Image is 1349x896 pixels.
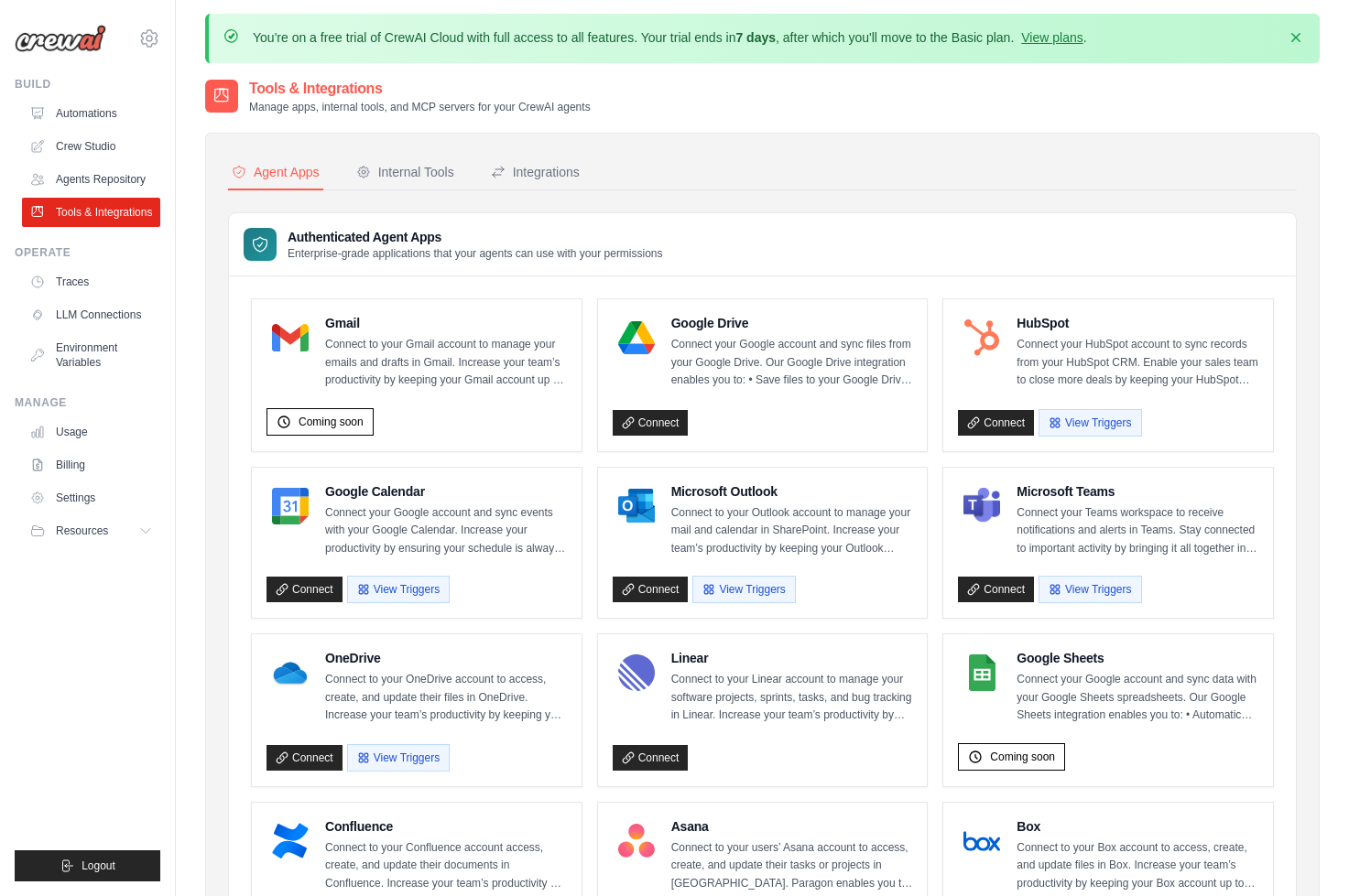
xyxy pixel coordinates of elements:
img: OneDrive Logo [272,654,309,691]
h3: Authenticated Agent Apps [288,228,663,246]
img: Asana Logo [618,823,655,859]
h4: HubSpot [1017,314,1258,332]
h2: Tools & Integrations [249,78,591,100]
h4: Confluence [325,817,567,836]
img: HubSpot Logo [963,319,1000,356]
span: Coming soon [990,750,1055,764]
p: Connect to your Gmail account to manage your emails and drafts in Gmail. Increase your team’s pro... [325,336,567,390]
span: Logout [82,858,115,873]
h4: Linear [671,649,913,667]
img: Google Drive Logo [618,319,655,356]
a: Connect [613,577,689,602]
a: Connect [267,577,343,602]
h4: Microsoft Teams [1017,482,1258,501]
p: Connect your HubSpot account to sync records from your HubSpot CRM. Enable your sales team to clo... [1017,336,1258,390]
h4: Microsoft Outlook [671,482,913,501]
div: Integrations [491,163,580,181]
img: Logo [15,25,106,52]
a: Connect [958,410,1034,436]
button: View Triggers [692,576,795,603]
div: Agent Apps [232,163,320,181]
span: Resources [56,524,108,538]
h4: Google Sheets [1017,649,1258,667]
p: Connect your Google account and sync files from your Google Drive. Our Google Drive integration e... [671,336,913,390]
div: Operate [15,245,160,260]
a: Agents Repository [22,165,160,194]
h4: Box [1017,817,1258,836]
button: Logout [15,850,160,881]
a: Connect [613,410,689,436]
img: Google Calendar Logo [272,488,309,524]
img: Google Sheets Logo [963,654,1000,691]
p: Enterprise-grade applications that your agents can use with your permissions [288,246,663,261]
button: View Triggers [1039,409,1141,437]
button: View Triggers [347,744,450,772]
img: Confluence Logo [272,823,309,859]
span: Coming soon [299,415,364,429]
a: Crew Studio [22,132,160,161]
strong: 7 days [735,30,776,45]
h4: OneDrive [325,649,567,667]
h4: Google Drive [671,314,913,332]
p: Connect to your Linear account to manage your software projects, sprints, tasks, and bug tracking... [671,671,913,725]
button: Agent Apps [228,156,323,190]
h4: Asana [671,817,913,836]
p: Connect to your Outlook account to manage your mail and calendar in SharePoint. Increase your tea... [671,504,913,558]
img: Microsoft Outlook Logo [618,488,655,524]
a: Settings [22,483,160,513]
a: Traces [22,267,160,297]
p: Connect to your OneDrive account to access, create, and update their files in OneDrive. Increase ... [325,671,567,725]
div: Manage [15,395,160,410]
img: Linear Logo [618,654,655,691]
p: You're on a free trial of CrewAI Cloud with full access to all features. Your trial ends in , aft... [253,28,1087,47]
a: Usage [22,417,160,447]
a: LLM Connections [22,300,160,329]
h4: Gmail [325,314,567,332]
a: Environment Variables [22,333,160,377]
button: View Triggers [1039,576,1141,603]
p: Manage apps, internal tools, and MCP servers for your CrewAI agents [249,100,591,114]
button: Integrations [487,156,583,190]
p: Connect to your Confluence account access, create, and update their documents in Confluence. Incr... [325,839,567,893]
a: View plans [1021,30,1082,45]
div: Internal Tools [356,163,454,181]
button: View Triggers [347,576,450,603]
p: Connect your Google account and sync data with your Google Sheets spreadsheets. Our Google Sheets... [1017,671,1258,725]
p: Connect your Google account and sync events with your Google Calendar. Increase your productivity... [325,504,567,558]
a: Connect [613,745,689,771]
h4: Google Calendar [325,482,567,501]
a: Automations [22,99,160,128]
a: Tools & Integrations [22,198,160,227]
img: Gmail Logo [272,319,309,356]
p: Connect to your Box account to access, create, and update files in Box. Increase your team’s prod... [1017,839,1258,893]
a: Connect [958,577,1034,602]
img: Microsoft Teams Logo [963,488,1000,524]
img: Box Logo [963,823,1000,859]
div: Build [15,77,160,92]
a: Connect [267,745,343,771]
button: Internal Tools [353,156,458,190]
button: Resources [22,516,160,545]
p: Connect to your users’ Asana account to access, create, and update their tasks or projects in [GE... [671,839,913,893]
p: Connect your Teams workspace to receive notifications and alerts in Teams. Stay connected to impo... [1017,504,1258,558]
a: Billing [22,450,160,480]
